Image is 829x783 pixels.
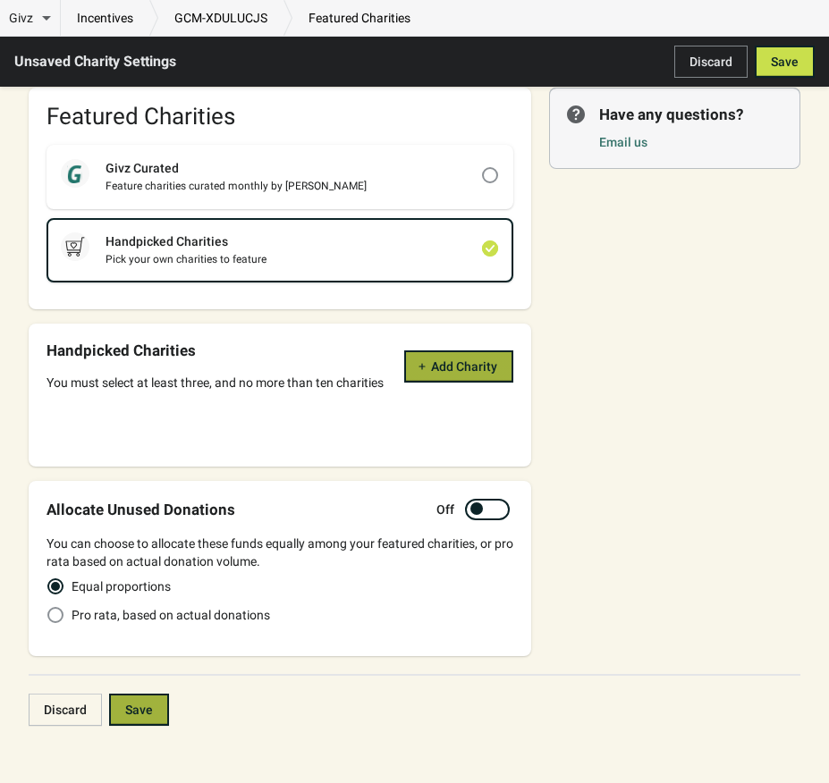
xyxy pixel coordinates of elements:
h2: Featured Charities [47,105,513,127]
button: Discard [29,694,102,726]
button: Save [109,694,169,726]
span: Add Charity [431,359,497,374]
span: Discard [689,55,732,69]
button: Discard [674,46,748,78]
h2: Unsaved Charity Settings [14,51,176,72]
button: Add Charity [404,350,513,383]
div: You can choose to allocate these funds equally among your featured charities, or pro rata based o... [47,535,513,570]
p: featured charities [292,9,427,27]
div: Pick your own charities to feature [89,250,283,268]
div: Allocate Unused Donations [47,501,235,518]
div: Givz Curated [89,159,383,177]
button: Save [755,46,815,78]
div: Handpicked Charities [89,232,283,250]
div: You must select at least three, and no more than ten charities [47,374,384,391]
span: Equal proportions [72,577,171,595]
a: incentives [61,9,149,27]
span: Save [771,55,799,69]
p: Have any questions? [599,104,782,125]
span: Discard [44,703,87,717]
div: Feature charities curated monthly by [PERSON_NAME] [89,177,383,195]
div: Handpicked Charities [47,341,384,359]
label: Off [436,501,454,518]
a: GCM-XDULUCJS [158,9,283,27]
span: Save [125,703,153,717]
span: Pro rata, based on actual donations [72,606,270,624]
span: Givz [9,9,33,27]
a: Email us [599,135,647,149]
